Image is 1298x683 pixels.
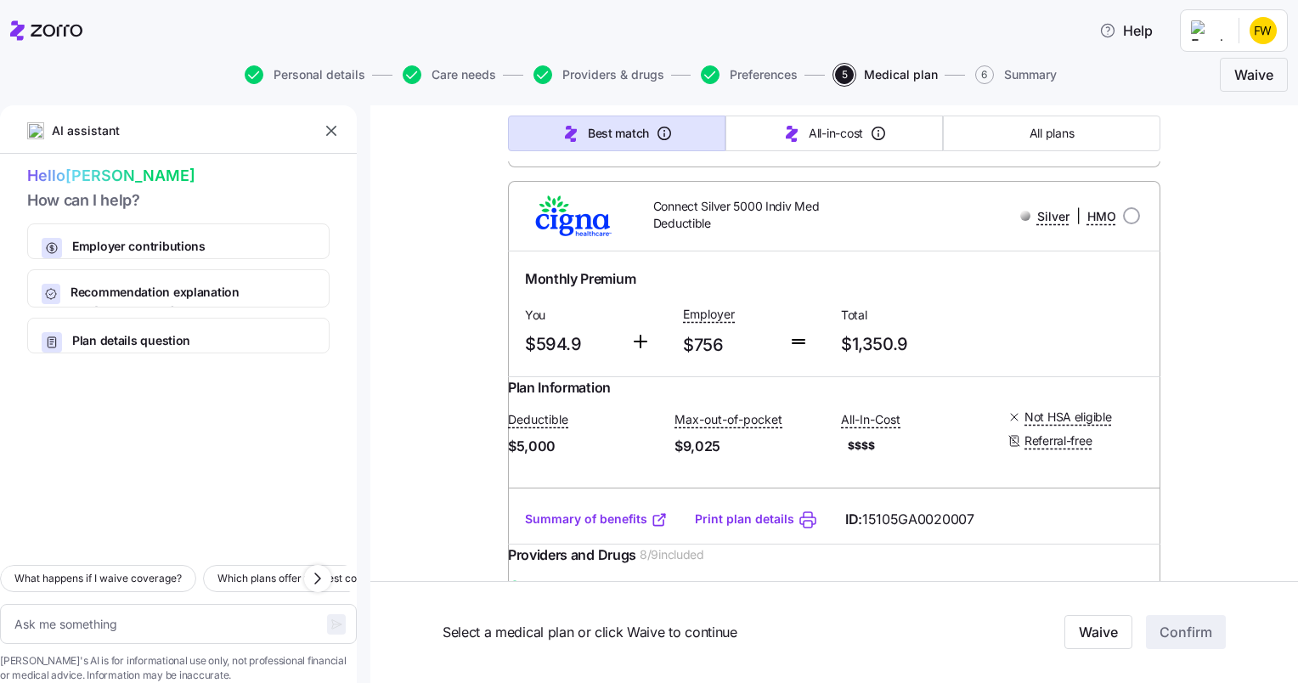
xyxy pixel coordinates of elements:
span: 15105GA0020007 [862,509,974,530]
button: Providers & drugs [533,65,664,84]
span: Best match [588,125,649,142]
span: $594.9 [525,330,617,358]
span: $9,025 [674,436,827,457]
span: Total [841,307,985,324]
span: All plans [1030,125,1074,142]
span: What happens if I waive coverage? [14,570,182,587]
img: Employer logo [1191,20,1225,41]
span: Which plans offer the best coverage for chronic conditions? [217,570,503,587]
a: Preferences [697,65,798,84]
span: $$$$ [841,436,994,456]
span: Summary [1004,69,1057,81]
span: Personal details [274,69,365,81]
span: Plan Information [508,377,611,398]
img: dd66dac5b4cfa8562216155ee7273903 [1250,17,1277,44]
a: 5Medical plan [832,65,938,84]
span: AI assistant [51,121,121,140]
a: Print plan details [695,511,794,528]
span: Preferences [730,69,798,81]
span: $5,000 [508,436,661,457]
div: | [1020,206,1116,227]
a: Summary of benefits [525,511,668,528]
span: Deductible [508,411,568,428]
span: Employer contributions [72,238,299,255]
span: Providers and Drugs [508,545,636,566]
span: $1,350.9 [841,330,985,358]
span: Select a medical plan or click Waive to continue [443,622,960,643]
span: How [PERSON_NAME] calculates Best Match and All-In-Cost [71,304,315,333]
a: Care needs [399,65,496,84]
span: $756 [683,331,775,359]
span: Care needs [432,69,496,81]
span: How can I help? [27,189,330,213]
button: Which plans offer the best coverage for chronic conditions? [203,565,517,592]
span: Medical plan [864,69,938,81]
img: Cigna Healthcare [522,195,626,236]
span: ID: [845,509,974,530]
span: HMO [1087,208,1116,225]
span: 8 / 9 included [640,546,704,563]
a: Providers & drugs [530,65,664,84]
button: 5Medical plan [835,65,938,84]
span: Waive [1079,623,1118,643]
span: [PERSON_NAME] , Lagrange, [GEOGRAPHIC_DATA] [525,579,801,596]
span: Providers & drugs [562,69,664,81]
span: Hello [PERSON_NAME] [27,164,330,189]
span: Plan details question [72,332,274,349]
button: Waive [1220,58,1288,92]
span: Waive [1234,65,1273,85]
span: Not HSA eligible [1024,409,1112,426]
button: Waive [1064,616,1132,650]
img: ai-icon.png [27,122,44,139]
span: Referral-free [1024,432,1092,449]
span: Connect Silver 5000 Indiv Med Deductible [653,198,880,233]
span: You [525,307,617,324]
span: Help [1099,20,1153,41]
span: Confirm [1160,623,1212,643]
span: 5 [835,65,854,84]
button: Confirm [1146,616,1226,650]
button: Personal details [245,65,365,84]
span: Max-out-of-pocket [674,411,782,428]
span: Employer [683,306,735,323]
button: Help [1086,14,1166,48]
span: 6 [975,65,994,84]
span: All-in-cost [809,125,863,142]
button: Preferences [701,65,798,84]
span: Silver [1037,208,1069,225]
span: All-In-Cost [841,411,900,428]
span: Recommendation explanation [71,284,315,301]
span: Monthly Premium [525,268,635,290]
a: Personal details [241,65,365,84]
button: 6Summary [975,65,1057,84]
button: Care needs [403,65,496,84]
